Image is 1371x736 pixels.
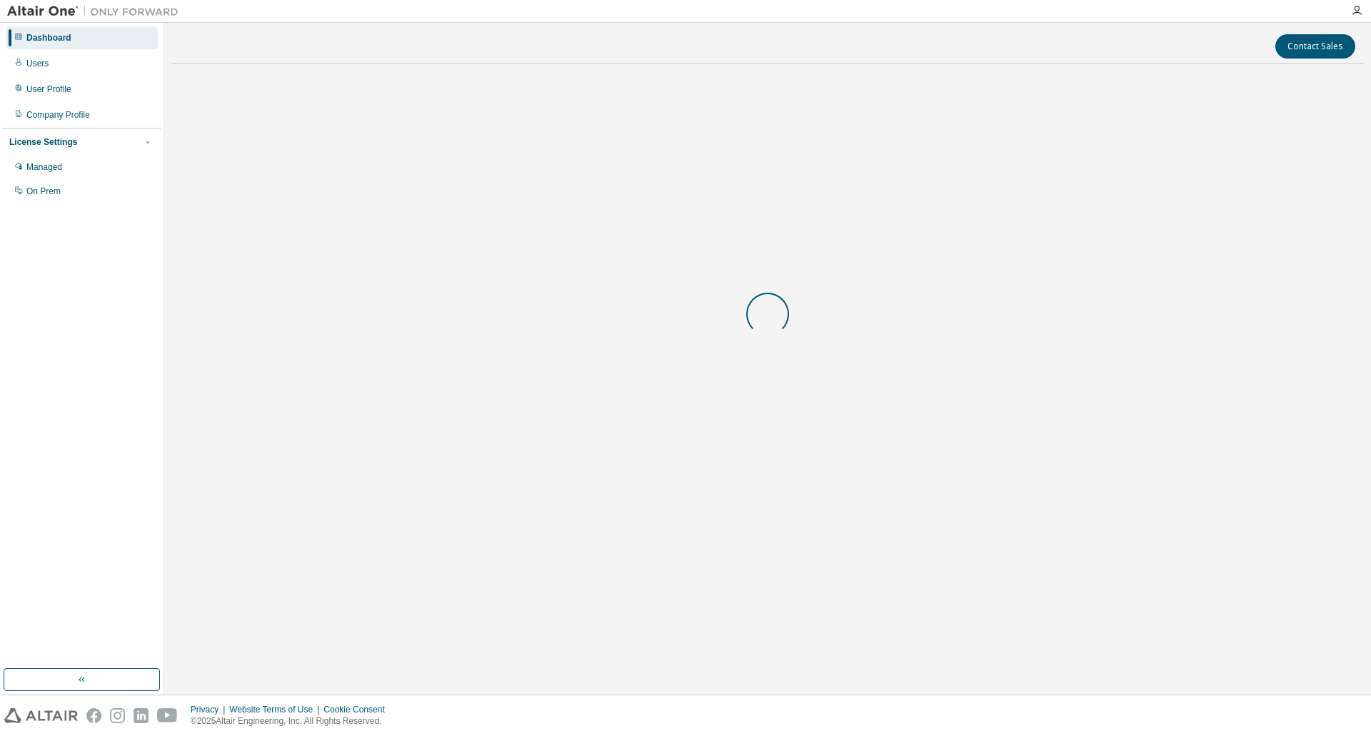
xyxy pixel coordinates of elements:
[7,4,186,19] img: Altair One
[9,136,77,148] div: License Settings
[134,708,149,723] img: linkedin.svg
[86,708,101,723] img: facebook.svg
[191,704,229,715] div: Privacy
[323,704,393,715] div: Cookie Consent
[1275,34,1355,59] button: Contact Sales
[191,715,393,727] p: © 2025 Altair Engineering, Inc. All Rights Reserved.
[4,708,78,723] img: altair_logo.svg
[26,32,71,44] div: Dashboard
[26,109,90,121] div: Company Profile
[26,58,49,69] div: Users
[110,708,125,723] img: instagram.svg
[26,84,71,95] div: User Profile
[157,708,178,723] img: youtube.svg
[26,161,62,173] div: Managed
[26,186,61,197] div: On Prem
[229,704,323,715] div: Website Terms of Use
